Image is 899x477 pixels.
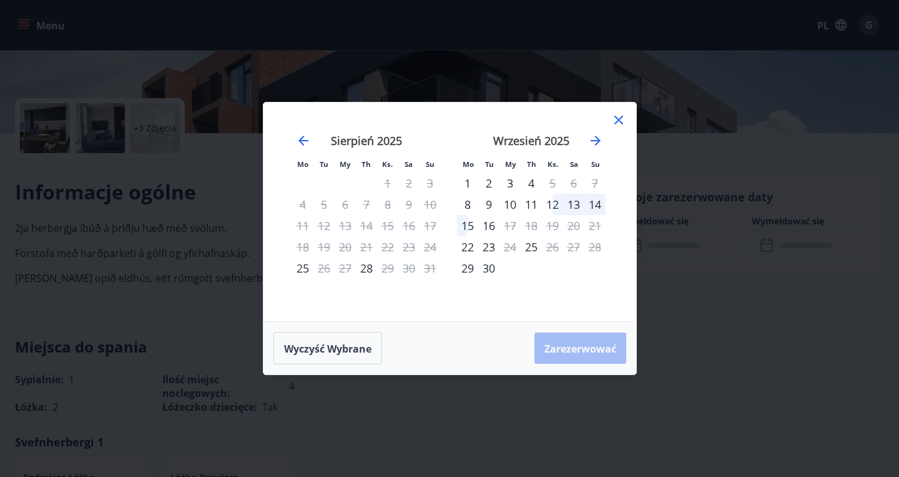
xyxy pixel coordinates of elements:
td: Niedostępne. Piątek, 26 września 2025 r. [542,236,563,258]
td: Czwartek, 11 września 2025 r. [521,194,542,215]
div: Dostępne jest tylko zameldowanie [457,236,478,258]
td: Niedostępne. Piątek, 15 sierpnia 2025 r. [377,215,398,236]
td: Niedostępne. Wtorek, 5 sierpnia 2025 r. [313,194,335,215]
td: Niedostępne. Poniedziałek, 4 sierpnia 2025 r. [292,194,313,215]
button: Wyczyść wybrane [273,332,382,364]
font: 11 [525,197,538,212]
div: Możliwość tylko wymeldowania [542,173,563,194]
td: Poniedziałek, 8 września 2025 r. [457,194,478,215]
td: Czwartek, 4 września 2025 r. [521,173,542,194]
font: Tu [320,159,328,169]
td: Czwartek, 28 sierpnia 2025 r. [356,258,377,279]
font: 26 [318,261,330,276]
font: Sa [405,159,413,169]
font: Wyczyść wybrane [284,342,371,356]
div: Dostępne jest tylko zameldowanie [356,258,377,279]
td: Niedostępne. Sobota, 6 września 2025 r. [563,173,584,194]
td: Niedostępne. Środa, 24 września 2025 r. [499,236,521,258]
td: Niedostępne. Środa, 6 sierpnia 2025 r. [335,194,356,215]
font: 3 [507,176,513,191]
td: Niedostępne. Poniedziałek, 11 sierpnia 2025 r. [292,215,313,236]
font: My [340,159,351,169]
td: Niedostępne. Niedziela, 31 sierpnia 2025 r. [420,258,441,279]
td: Wtorek, 30 września 2025 r. [478,258,499,279]
td: Niedostępne. Sobota, 20 września 2025 r. [563,215,584,236]
td: Poniedziałek, 1 września 2025 r. [457,173,478,194]
td: Piątek, 12 września 2025 r. [542,194,563,215]
div: Kalendarz [278,118,621,306]
td: Niedostępne. Niedziela, 17 sierpnia 2025 r. [420,215,441,236]
div: Możliwość tylko wymeldowania [313,258,335,279]
font: Ks. [382,159,393,169]
td: Niedostępne. Wtorek, 26 sierpnia 2025 r. [313,258,335,279]
font: 26 [546,239,559,254]
td: Niedostępne. Piątek, 1 sierpnia 2025 r. [377,173,398,194]
td: Niedostępne. Sobota, 30 sierpnia 2025 r. [398,258,420,279]
td: Niedostępne. Niedziela, 10 sierpnia 2025 r. [420,194,441,215]
td: Sobota, 13 września 2025 r. [563,194,584,215]
td: Niedostępne. Piątek, 29 sierpnia 2025 r. [377,258,398,279]
td: Niedostępne. Czwartek, 21 sierpnia 2025 r. [356,236,377,258]
td: Niedostępne. Niedziela, 3 sierpnia 2025 r. [420,173,441,194]
font: 12 [546,197,559,212]
font: 1 [464,176,471,191]
td: Niedostępne. Piątek, 22 sierpnia 2025 r. [377,236,398,258]
td: Wtorek, 2 września 2025 r. [478,173,499,194]
font: 10 [504,197,516,212]
div: Możliwość tylko wymeldowania [499,236,521,258]
font: 24 [504,239,516,254]
td: Niedostępne. Piątek, 8 sierpnia 2025 r. [377,194,398,215]
font: 4 [528,176,534,191]
font: 22 [461,239,474,254]
font: My [505,159,516,169]
td: Niedostępne. Czwartek, 14 sierpnia 2025 r. [356,215,377,236]
td: Niedostępne. Niedziela, 28 września 2025 r. [584,236,606,258]
td: Niedostępne. Niedziela, 7 września 2025 r. [584,173,606,194]
font: 23 [483,239,495,254]
font: Ks. [548,159,558,169]
font: 8 [464,197,471,212]
font: 17 [504,218,516,233]
font: 16 [483,218,495,233]
td: Czwartek, 25 września 2025 r. [521,236,542,258]
td: Środa, 10 września 2025 r. [499,194,521,215]
td: Środa, 3 września 2025 r. [499,173,521,194]
td: Wtorek, 9 września 2025 r. [478,194,499,215]
font: 5 [549,176,556,191]
font: 14 [589,197,601,212]
td: Niedostępne. Piątek, 5 września 2025 r. [542,173,563,194]
td: Niedostępne. Niedziela, 21 września 2025 r. [584,215,606,236]
td: Niedostępne. Środa, 17 września 2025 r. [499,215,521,236]
td: Niedostępne. Sobota, 16 sierpnia 2025 r. [398,215,420,236]
td: Niedostępne. Sobota, 27 września 2025 r. [563,236,584,258]
font: 15 [461,218,474,233]
font: Th [527,159,536,169]
td: Niedostępne. Sobota, 2 sierpnia 2025 r. [398,173,420,194]
td: Niedostępne. Czwartek, 7 sierpnia 2025 r. [356,194,377,215]
td: Wtorek, 16 września 2025 r. [478,215,499,236]
font: Su [426,159,435,169]
td: Niedostępne. Niedziela, 24 sierpnia 2025 r. [420,236,441,258]
font: Su [591,159,600,169]
div: Przejdź wstecz, aby przejść do poprzedniego miesiąca. [296,133,311,148]
div: Przejdź dalej, aby przejść do następnego miesiąca. [588,133,603,148]
font: Th [361,159,371,169]
font: 13 [567,197,580,212]
font: Tu [485,159,494,169]
font: 2 [486,176,492,191]
td: Niedostępne. Środa, 13 sierpnia 2025 r. [335,215,356,236]
td: Niedostępne. Poniedziałek, 18 sierpnia 2025 r. [292,236,313,258]
td: Niedostępne. Wtorek, 19 sierpnia 2025 r. [313,236,335,258]
div: Możliwość tylko wymeldowania [542,236,563,258]
font: 29 [381,261,394,276]
td: Niedostępne. Sobota, 23 sierpnia 2025 r. [398,236,420,258]
font: Wrzesień 2025 [493,133,569,148]
font: Mo [463,159,474,169]
font: 28 [360,261,373,276]
div: Dostępne jest tylko zameldowanie [457,173,478,194]
div: Dostępne jest tylko zameldowanie [457,194,478,215]
font: 25 [297,261,309,276]
td: Niedostępne. Sobota, 9 sierpnia 2025 r. [398,194,420,215]
td: Niedostępne. Czwartek, 18 września 2025 r. [521,215,542,236]
font: Mo [297,159,308,169]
